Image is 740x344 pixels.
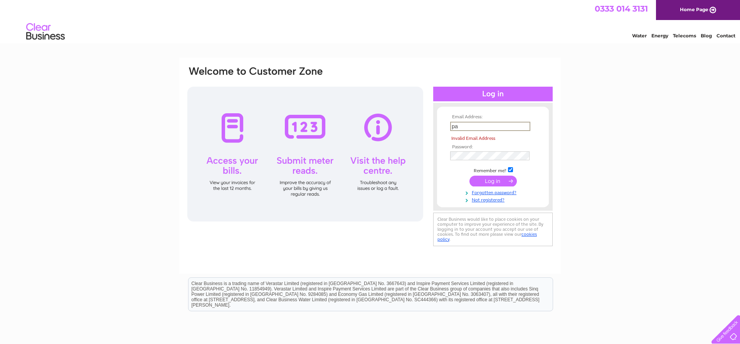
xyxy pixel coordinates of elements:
div: Clear Business is a trading name of Verastar Limited (registered in [GEOGRAPHIC_DATA] No. 3667643... [188,4,553,37]
span: Invalid Email Address [451,136,495,141]
a: Forgotten password? [450,188,538,196]
div: Clear Business would like to place cookies on your computer to improve your experience of the sit... [433,213,553,246]
a: Blog [701,33,712,39]
a: Contact [716,33,735,39]
a: Not registered? [450,196,538,203]
th: Email Address: [448,114,538,120]
img: logo.png [26,20,65,44]
a: Water [632,33,647,39]
a: 0333 014 3131 [595,4,648,13]
td: Remember me? [448,166,538,174]
a: Energy [651,33,668,39]
a: cookies policy [437,232,537,242]
input: Submit [469,176,517,186]
th: Password: [448,144,538,150]
a: Telecoms [673,33,696,39]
